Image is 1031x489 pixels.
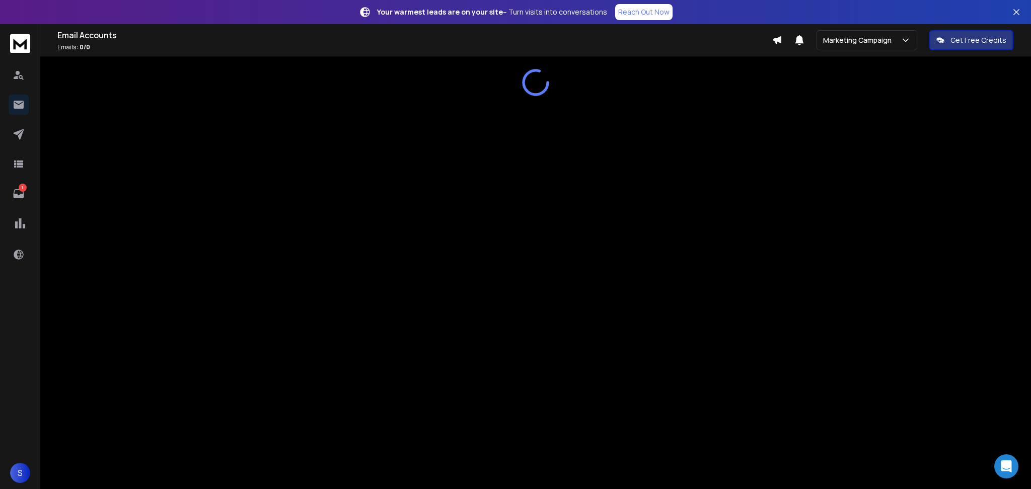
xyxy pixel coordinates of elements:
h1: Email Accounts [57,29,772,41]
img: logo [10,34,30,53]
strong: Your warmest leads are on your site [377,7,503,17]
p: – Turn visits into conversations [377,7,607,17]
p: Get Free Credits [950,35,1006,45]
button: S [10,463,30,483]
p: Emails : [57,43,772,51]
button: Get Free Credits [929,30,1013,50]
a: 1 [9,184,29,204]
span: 0 / 0 [80,43,90,51]
p: Marketing Campaign [823,35,896,45]
p: 1 [19,184,27,192]
a: Reach Out Now [615,4,673,20]
p: Reach Out Now [618,7,670,17]
div: Open Intercom Messenger [994,454,1018,478]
